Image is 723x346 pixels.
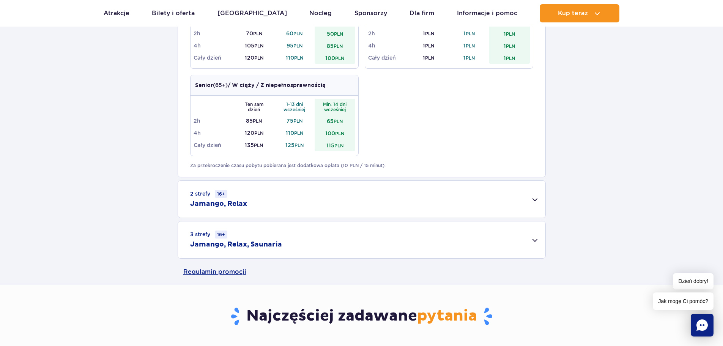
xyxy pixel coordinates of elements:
[558,10,588,17] span: Kup teraz
[104,4,129,22] a: Atrakcje
[368,52,409,64] td: Cały dzień
[194,39,234,52] td: 4h
[425,31,434,36] small: PLN
[253,118,262,124] small: PLN
[190,231,227,239] small: 3 strefy
[234,27,274,39] td: 70
[449,39,490,52] td: 1
[425,43,434,49] small: PLN
[673,273,714,289] span: Dzień dobry!
[190,240,282,249] h2: Jamango, Relax, Saunaria
[254,130,263,136] small: PLN
[293,43,302,49] small: PLN
[254,43,263,49] small: PLN
[254,55,263,61] small: PLN
[190,190,227,198] small: 2 strefy
[425,55,434,61] small: PLN
[368,27,409,39] td: 2h
[315,99,355,115] th: Min. 14 dni wcześniej
[194,139,234,151] td: Cały dzień
[195,81,326,89] p: (65+)
[190,199,247,209] h2: Jamango, Relax
[315,39,355,52] td: 85
[335,55,344,61] small: PLN
[274,99,315,115] th: 1-13 dni wcześniej
[540,4,619,22] button: Kup teraz
[293,118,302,124] small: PLN
[190,162,533,169] p: Za przekroczenie czasu pobytu pobierana jest dodatkowa opłata (10 PLN / 15 minut).
[457,4,517,22] a: Informacje i pomoc
[354,4,387,22] a: Sponsorzy
[506,31,515,37] small: PLN
[334,118,343,124] small: PLN
[194,27,234,39] td: 2h
[315,139,355,151] td: 115
[334,31,343,37] small: PLN
[152,4,195,22] a: Bilety i oferta
[234,52,274,64] td: 120
[294,130,303,136] small: PLN
[408,27,449,39] td: 1
[334,143,343,149] small: PLN
[506,55,515,61] small: PLN
[466,31,475,36] small: PLN
[195,83,213,88] strong: Senior
[309,4,332,22] a: Nocleg
[408,39,449,52] td: 1
[194,52,234,64] td: Cały dzień
[335,131,344,136] small: PLN
[466,55,475,61] small: PLN
[691,314,714,337] div: Chat
[315,27,355,39] td: 50
[295,142,304,148] small: PLN
[194,127,234,139] td: 4h
[315,115,355,127] td: 65
[217,4,287,22] a: [GEOGRAPHIC_DATA]
[449,27,490,39] td: 1
[234,115,274,127] td: 85
[274,139,315,151] td: 125
[215,190,227,198] small: 16+
[254,142,263,148] small: PLN
[215,231,227,239] small: 16+
[183,259,540,285] a: Regulamin promocji
[234,127,274,139] td: 120
[466,43,475,49] small: PLN
[183,307,540,326] h3: Najczęściej zadawane
[228,83,326,88] strong: / W ciąży / Z niepełnosprawnością
[410,4,434,22] a: Dla firm
[234,139,274,151] td: 135
[417,307,477,325] span: pytania
[274,127,315,139] td: 110
[234,99,274,115] th: Ten sam dzień
[489,52,530,64] td: 1
[315,127,355,139] td: 100
[506,43,515,49] small: PLN
[489,39,530,52] td: 1
[274,115,315,127] td: 75
[253,31,262,36] small: PLN
[194,115,234,127] td: 2h
[408,52,449,64] td: 1
[294,55,303,61] small: PLN
[315,52,355,64] td: 100
[234,39,274,52] td: 105
[293,31,302,36] small: PLN
[274,39,315,52] td: 95
[653,292,714,310] span: Jak mogę Ci pomóc?
[489,27,530,39] td: 1
[274,52,315,64] td: 110
[368,39,409,52] td: 4h
[334,43,343,49] small: PLN
[274,27,315,39] td: 60
[449,52,490,64] td: 1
